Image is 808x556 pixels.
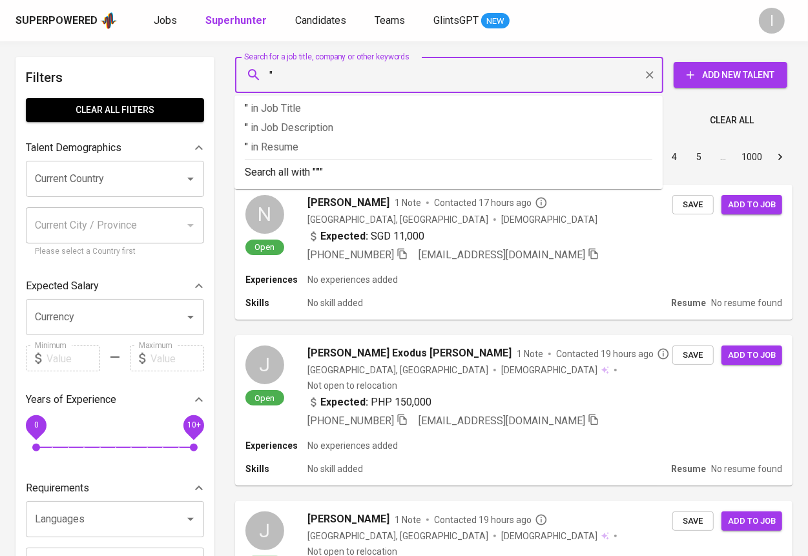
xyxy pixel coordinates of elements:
[26,387,204,413] div: Years of Experience
[26,135,204,161] div: Talent Demographics
[679,198,707,212] span: Save
[307,273,398,286] p: No experiences added
[35,245,195,258] p: Please select a Country first
[728,514,776,529] span: Add to job
[251,121,333,134] span: in Job Description
[320,395,368,410] b: Expected:
[672,511,714,531] button: Save
[711,462,782,475] p: No resume found
[181,510,200,528] button: Open
[245,120,652,136] p: "
[245,165,652,180] p: Search all with " "
[395,196,421,209] span: 1 Note
[419,415,585,427] span: [EMAIL_ADDRESS][DOMAIN_NAME]
[671,296,706,309] p: Resume
[307,530,488,542] div: [GEOGRAPHIC_DATA], [GEOGRAPHIC_DATA]
[721,511,782,531] button: Add to job
[250,242,280,252] span: Open
[154,14,177,26] span: Jobs
[713,150,734,163] div: …
[535,513,548,526] svg: By Philippines recruiter
[36,102,194,118] span: Clear All filters
[679,514,707,529] span: Save
[235,185,792,320] a: NOpen[PERSON_NAME]1 NoteContacted 17 hours ago[GEOGRAPHIC_DATA], [GEOGRAPHIC_DATA][DEMOGRAPHIC_DA...
[26,480,89,496] p: Requirements
[245,462,307,475] p: Skills
[759,8,785,34] div: I
[307,462,363,475] p: No skill added
[245,439,307,452] p: Experiences
[26,98,204,122] button: Clear All filters
[245,139,652,155] p: "
[307,195,389,211] span: [PERSON_NAME]
[34,421,38,430] span: 0
[16,14,98,28] div: Superpowered
[245,101,652,116] p: "
[251,141,298,153] span: in Resume
[245,273,307,286] p: Experiences
[307,439,398,452] p: No experiences added
[375,13,408,29] a: Teams
[307,379,397,392] p: Not open to relocation
[250,393,280,404] span: Open
[154,13,180,29] a: Jobs
[205,14,267,26] b: Superhunter
[657,347,670,360] svg: By Philippines recruiter
[307,296,363,309] p: No skill added
[307,229,424,244] div: SGD 11,000
[26,278,99,294] p: Expected Salary
[181,170,200,188] button: Open
[316,166,320,178] b: "
[535,196,548,209] svg: By Batam recruiter
[187,421,200,430] span: 10+
[150,345,204,371] input: Value
[728,348,776,363] span: Add to job
[679,348,707,363] span: Save
[245,511,284,550] div: J
[770,147,791,167] button: Go to next page
[433,14,479,26] span: GlintsGPT
[434,196,548,209] span: Contacted 17 hours ago
[100,11,118,30] img: app logo
[375,14,405,26] span: Teams
[672,345,714,366] button: Save
[245,296,307,309] p: Skills
[245,195,284,234] div: N
[307,364,488,376] div: [GEOGRAPHIC_DATA], [GEOGRAPHIC_DATA]
[671,462,706,475] p: Resume
[501,213,599,226] span: [DEMOGRAPHIC_DATA]
[307,213,488,226] div: [GEOGRAPHIC_DATA], [GEOGRAPHIC_DATA]
[556,347,670,360] span: Contacted 19 hours ago
[395,513,421,526] span: 1 Note
[738,147,766,167] button: Go to page 1000
[26,273,204,299] div: Expected Salary
[26,140,121,156] p: Talent Demographics
[689,147,709,167] button: Go to page 5
[517,347,543,360] span: 1 Note
[728,198,776,212] span: Add to job
[481,15,510,28] span: NEW
[205,13,269,29] a: Superhunter
[501,364,599,376] span: [DEMOGRAPHIC_DATA]
[672,195,714,215] button: Save
[684,67,777,83] span: Add New Talent
[245,345,284,384] div: J
[434,513,548,526] span: Contacted 19 hours ago
[664,147,685,167] button: Go to page 4
[181,308,200,326] button: Open
[307,249,394,261] span: [PHONE_NUMBER]
[710,112,754,129] span: Clear All
[564,147,792,167] nav: pagination navigation
[26,475,204,501] div: Requirements
[295,13,349,29] a: Candidates
[307,395,431,410] div: PHP 150,000
[674,62,787,88] button: Add New Talent
[47,345,100,371] input: Value
[501,530,599,542] span: [DEMOGRAPHIC_DATA]
[307,511,389,527] span: [PERSON_NAME]
[307,345,512,361] span: [PERSON_NAME] Exodus [PERSON_NAME]
[320,229,368,244] b: Expected:
[419,249,585,261] span: [EMAIL_ADDRESS][DOMAIN_NAME]
[705,108,759,132] button: Clear All
[235,335,792,486] a: JOpen[PERSON_NAME] Exodus [PERSON_NAME]1 NoteContacted 19 hours ago[GEOGRAPHIC_DATA], [GEOGRAPHIC...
